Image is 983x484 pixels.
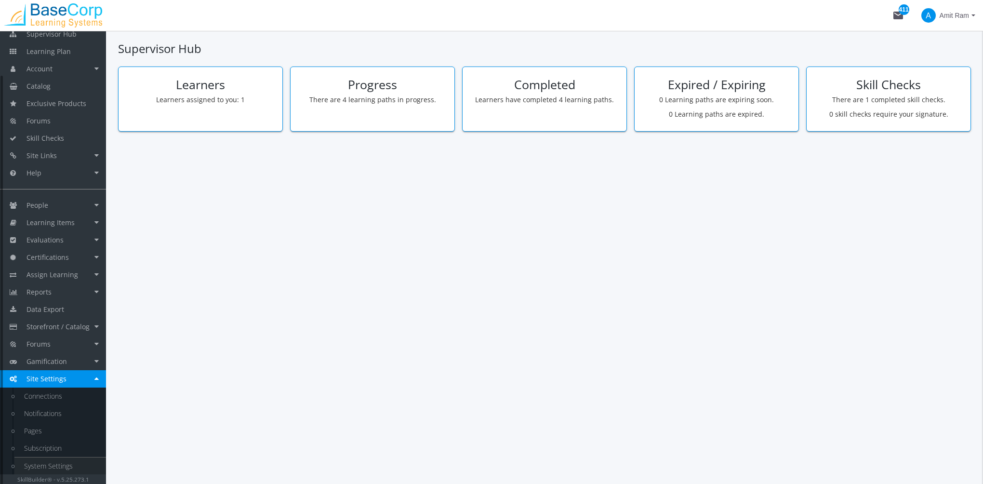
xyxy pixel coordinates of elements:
span: Account [27,64,53,73]
span: Reports [27,287,52,296]
p: There are 1 completed skill checks. [814,95,963,105]
span: Help [27,168,41,177]
span: Certifications [27,253,69,262]
h2: Expired / Expiring [642,78,791,92]
span: Amit Ram [940,7,969,24]
p: Learners assigned to you: 1 [126,95,275,105]
span: Storefront / Catalog [27,322,90,331]
h1: Supervisor Hub [118,40,971,57]
span: Site Links [27,151,57,160]
span: Gamification [27,357,67,366]
span: Learning Items [27,218,75,227]
p: 0 skill checks require your signature. [814,109,963,119]
a: Subscription [14,440,106,457]
span: Assign Learning [27,270,78,279]
small: SkillBuilder® - v.5.25.273.1 [17,475,89,483]
p: There are 4 learning paths in progress. [298,95,447,105]
span: People [27,201,48,210]
span: Data Export [27,305,64,314]
span: Exclusive Products [27,99,86,108]
h2: Skill Checks [814,78,963,92]
span: Supervisor Hub [27,29,77,39]
span: Evaluations [27,235,64,244]
span: Catalog [27,81,51,91]
a: System Settings [14,457,106,475]
span: Forums [27,116,51,125]
span: Site Settings [27,374,66,383]
h2: Learners [126,78,275,92]
a: Notifications [14,405,106,422]
span: Forums [27,339,51,349]
h2: Progress [298,78,447,92]
mat-icon: mail [892,10,904,21]
h2: Completed [470,78,619,92]
a: Pages [14,422,106,440]
p: Learners have completed 4 learning paths. [470,95,619,105]
span: Learning Plan [27,47,71,56]
a: Connections [14,388,106,405]
span: A [921,8,936,23]
p: 0 Learning paths are expiring soon. [642,95,791,105]
span: Skill Checks [27,134,64,143]
p: 0 Learning paths are expired. [642,109,791,119]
